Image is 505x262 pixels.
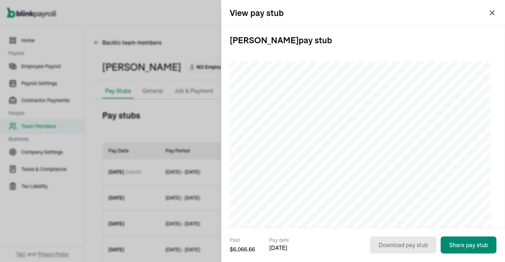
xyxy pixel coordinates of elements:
[230,236,255,244] span: Paid
[269,244,289,252] span: [DATE]
[230,26,496,54] h3: [PERSON_NAME] pay stub
[230,245,255,253] span: $ 6,066.66
[269,236,289,244] span: Pay date
[370,236,436,253] button: Download pay stub
[441,236,496,253] button: Share pay stub
[230,7,284,18] h2: View pay stub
